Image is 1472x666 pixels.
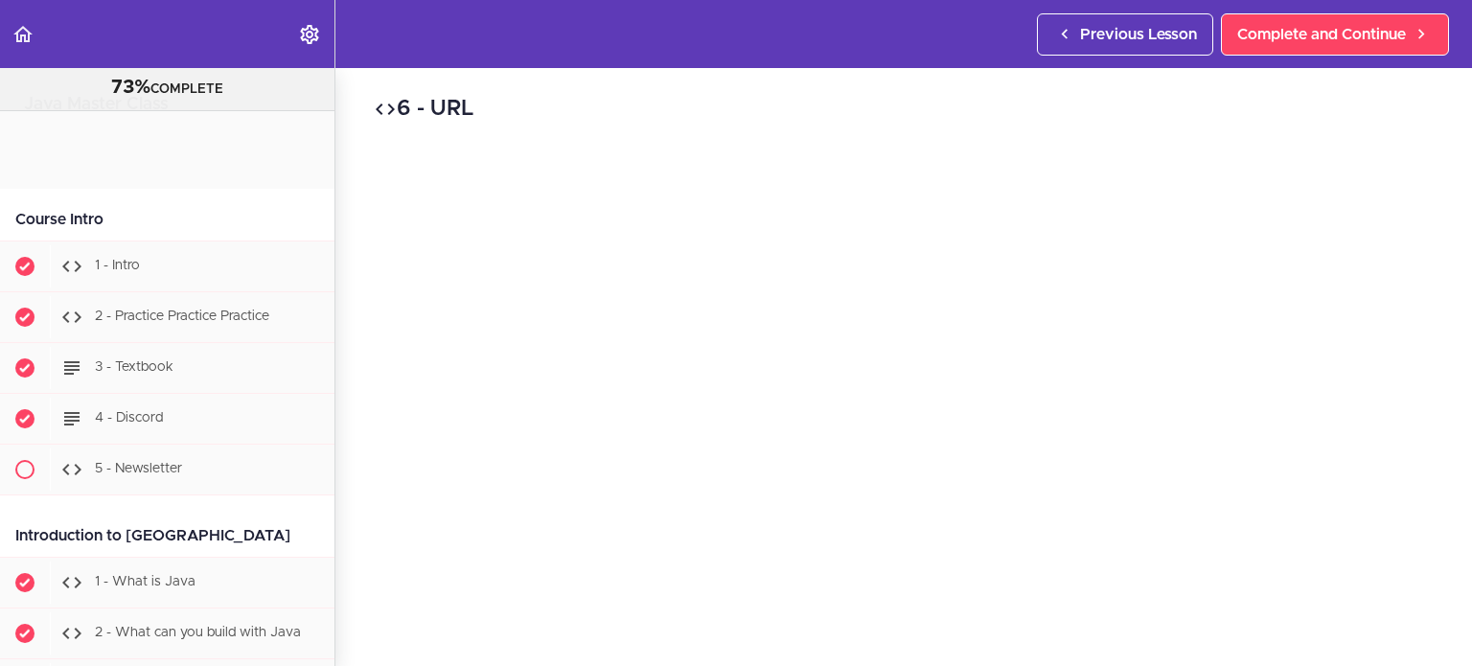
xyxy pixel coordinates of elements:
span: 4 - Discord [95,411,163,425]
iframe: chat widget [1108,243,1453,580]
svg: Settings Menu [298,23,321,46]
svg: Back to course curriculum [11,23,34,46]
span: 2 - Practice Practice Practice [95,310,269,323]
span: Previous Lesson [1080,23,1197,46]
span: 1 - Intro [95,259,140,272]
span: 2 - What can you build with Java [95,626,301,639]
span: 3 - Textbook [95,360,173,374]
span: Complete and Continue [1237,23,1406,46]
a: Previous Lesson [1037,13,1213,56]
span: 1 - What is Java [95,575,195,588]
span: 73% [111,78,150,97]
a: Complete and Continue [1221,13,1449,56]
span: 5 - Newsletter [95,462,182,475]
iframe: chat widget [1391,589,1453,647]
div: COMPLETE [24,76,310,101]
h2: 6 - URL [374,93,1434,126]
